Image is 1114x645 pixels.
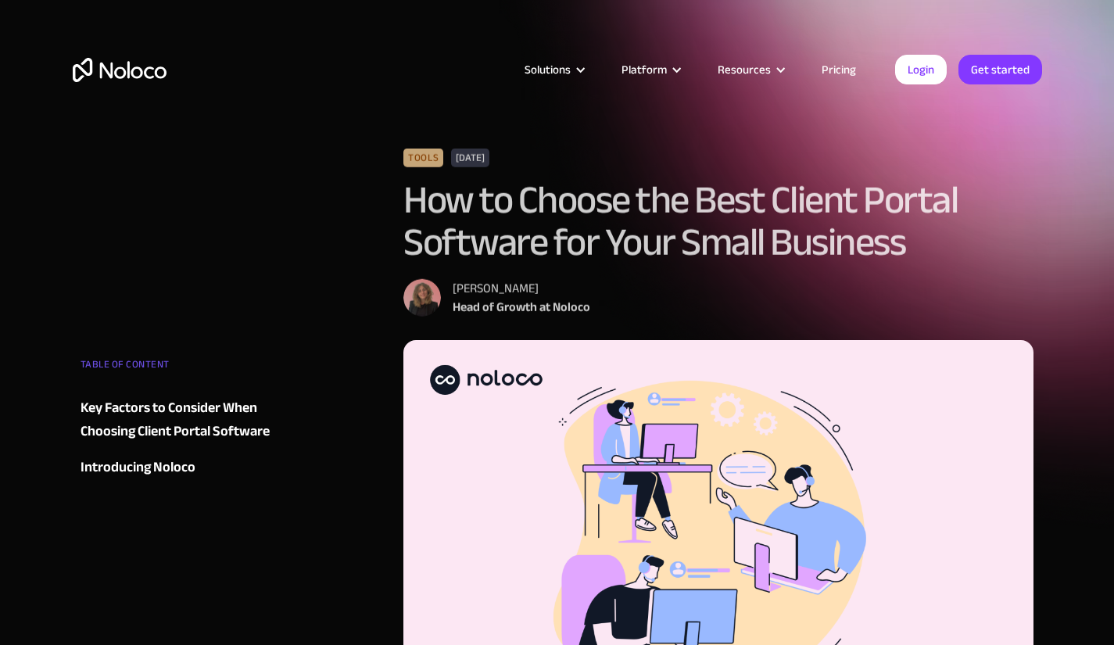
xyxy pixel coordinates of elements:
[802,59,876,80] a: Pricing
[81,353,270,384] div: TABLE OF CONTENT
[895,55,947,84] a: Login
[505,59,602,80] div: Solutions
[81,456,195,479] div: Introducing Noloco‍
[698,59,802,80] div: Resources
[73,58,167,82] a: home
[403,179,1034,263] h1: How to Choose the Best Client Portal Software for Your Small Business
[958,55,1042,84] a: Get started
[451,149,489,167] div: [DATE]
[602,59,698,80] div: Platform
[525,59,571,80] div: Solutions
[81,456,270,479] a: Introducing Noloco‍
[718,59,771,80] div: Resources
[453,298,590,317] div: Head of Growth at Noloco
[81,396,270,443] a: Key Factors to Consider When Choosing Client Portal Software
[403,149,443,167] div: Tools
[621,59,667,80] div: Platform
[453,279,590,298] div: [PERSON_NAME]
